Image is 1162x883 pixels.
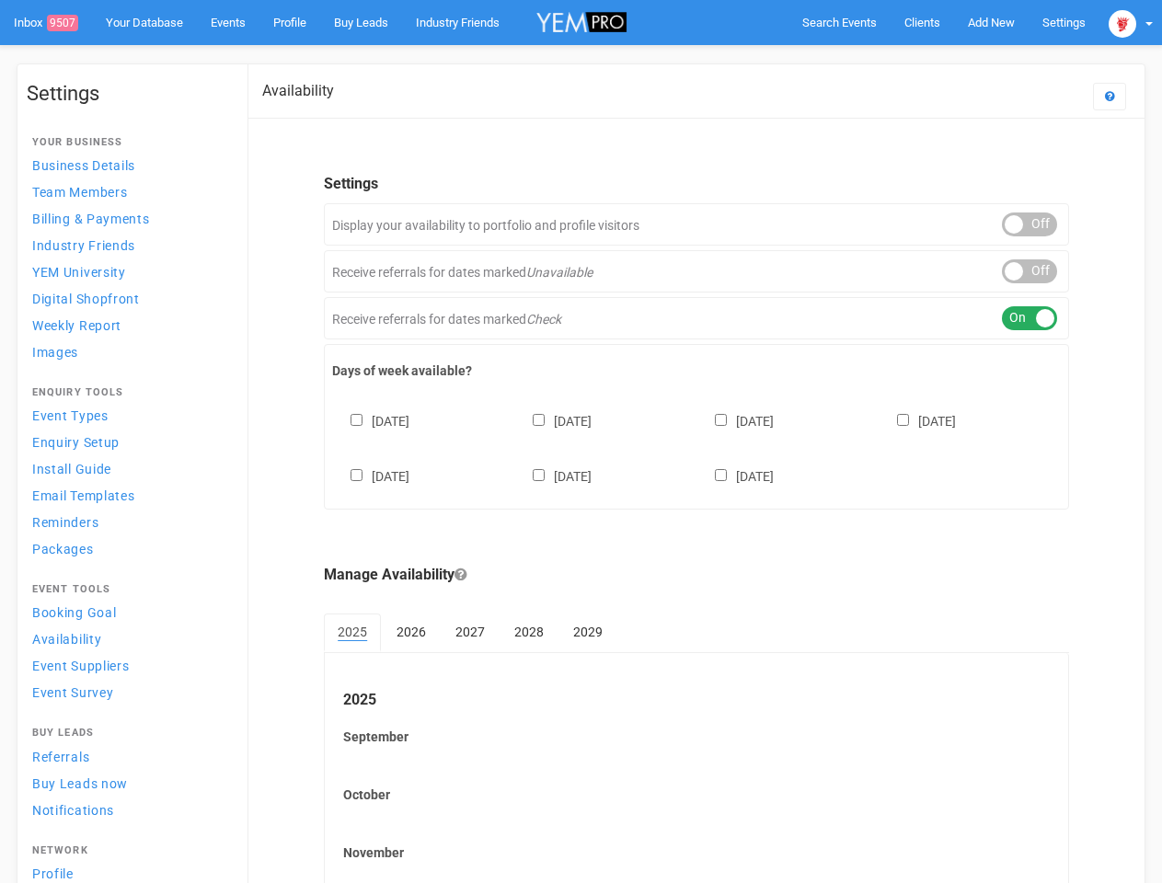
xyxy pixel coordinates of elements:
span: Business Details [32,158,135,173]
span: Reminders [32,515,98,530]
input: [DATE] [351,414,362,426]
input: [DATE] [897,414,909,426]
a: YEM University [27,259,229,284]
em: Check [526,312,561,327]
span: Images [32,345,78,360]
label: [DATE] [332,465,409,486]
span: Install Guide [32,462,111,476]
a: 2025 [324,614,381,652]
span: Digital Shopfront [32,292,140,306]
label: November [343,843,1050,862]
span: Enquiry Setup [32,435,120,450]
span: Event Suppliers [32,659,130,673]
a: 2026 [383,614,440,650]
div: Display your availability to portfolio and profile visitors [324,203,1069,246]
span: Packages [32,542,94,556]
span: Booking Goal [32,605,116,620]
a: Notifications [27,797,229,822]
input: [DATE] [715,469,727,481]
input: [DATE] [351,469,362,481]
a: Buy Leads now [27,771,229,796]
span: Search Events [802,16,877,29]
span: Clients [904,16,940,29]
a: Event Survey [27,680,229,705]
a: Images [27,339,229,364]
a: Team Members [27,179,229,204]
label: [DATE] [696,465,774,486]
em: Unavailable [526,265,593,280]
a: Event Suppliers [27,653,229,678]
a: 2029 [559,614,616,650]
input: [DATE] [533,414,545,426]
legend: 2025 [343,690,1050,711]
span: Email Templates [32,488,135,503]
a: Weekly Report [27,313,229,338]
h1: Settings [27,83,229,105]
label: [DATE] [514,410,592,430]
span: Notifications [32,803,114,818]
label: September [343,728,1050,746]
a: Availability [27,626,229,651]
a: Digital Shopfront [27,286,229,311]
span: Availability [32,632,101,647]
img: open-uri20250107-2-1pbi2ie [1109,10,1136,38]
h4: Network [32,845,224,856]
label: [DATE] [514,465,592,486]
a: Booking Goal [27,600,229,625]
legend: Settings [324,174,1069,195]
span: Billing & Payments [32,212,150,226]
a: Industry Friends [27,233,229,258]
div: Receive referrals for dates marked [324,250,1069,292]
span: Add New [968,16,1015,29]
legend: Manage Availability [324,565,1069,586]
label: [DATE] [696,410,774,430]
h4: Buy Leads [32,728,224,739]
span: 9507 [47,15,78,31]
a: Install Guide [27,456,229,481]
h4: Enquiry Tools [32,387,224,398]
label: [DATE] [332,410,409,430]
input: [DATE] [715,414,727,426]
span: Weekly Report [32,318,121,333]
a: Billing & Payments [27,206,229,231]
a: 2027 [442,614,499,650]
label: [DATE] [879,410,956,430]
div: Receive referrals for dates marked [324,297,1069,339]
a: Email Templates [27,483,229,508]
span: Event Survey [32,685,113,700]
a: Reminders [27,510,229,534]
input: [DATE] [533,469,545,481]
a: Packages [27,536,229,561]
a: Event Types [27,403,229,428]
a: 2028 [500,614,558,650]
h4: Your Business [32,137,224,148]
span: YEM University [32,265,126,280]
h4: Event Tools [32,584,224,595]
h2: Availability [262,83,334,99]
span: Event Types [32,408,109,423]
a: Enquiry Setup [27,430,229,454]
a: Business Details [27,153,229,178]
a: Referrals [27,744,229,769]
label: October [343,786,1050,804]
span: Team Members [32,185,127,200]
label: Days of week available? [332,361,1061,380]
